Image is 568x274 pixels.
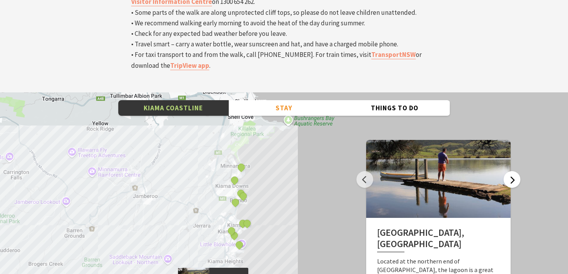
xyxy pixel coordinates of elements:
button: Stay [229,100,339,116]
button: See detail about Little Blowhole, Kiama [234,240,244,250]
button: See detail about Bombo Beach, Bombo [230,197,240,207]
button: Previous [356,171,373,188]
button: Next [504,171,520,188]
button: See detail about Minnamurra Whale Watching Platform [236,162,246,172]
button: Things To Do [339,100,450,116]
a: TripView app [170,61,209,70]
a: TransportNSW [371,50,416,59]
button: Kiama Coastline [118,100,229,116]
button: See detail about Bombo Headland [238,191,248,201]
button: See detail about Jones Beach, Kiama Downs [230,175,240,185]
h2: [GEOGRAPHIC_DATA], [GEOGRAPHIC_DATA] [377,227,500,253]
button: See detail about Kiama Blowhole [242,218,252,228]
button: See detail about Surf Beach, Kiama [226,226,237,236]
